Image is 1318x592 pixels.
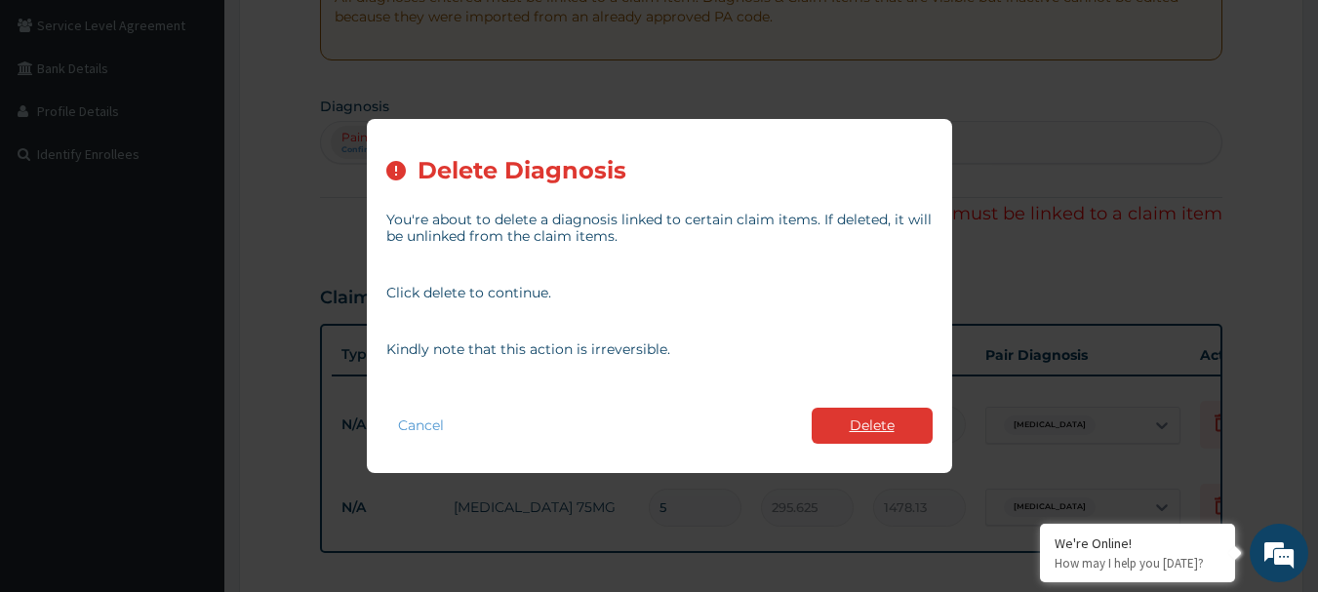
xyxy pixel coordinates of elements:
[418,158,626,184] h2: Delete Diagnosis
[320,10,367,57] div: Minimize live chat window
[1055,555,1220,572] p: How may I help you today?
[386,285,933,301] p: Click delete to continue.
[1055,534,1220,552] div: We're Online!
[113,174,269,371] span: We're online!
[386,212,933,245] p: You're about to delete a diagnosis linked to certain claim items. If deleted, it will be unlinked...
[36,98,79,146] img: d_794563401_company_1708531726252_794563401
[10,389,372,457] textarea: Type your message and hit 'Enter'
[101,109,328,135] div: Chat with us now
[386,341,933,358] p: Kindly note that this action is irreversible.
[812,408,933,444] button: Delete
[386,412,456,440] button: Cancel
